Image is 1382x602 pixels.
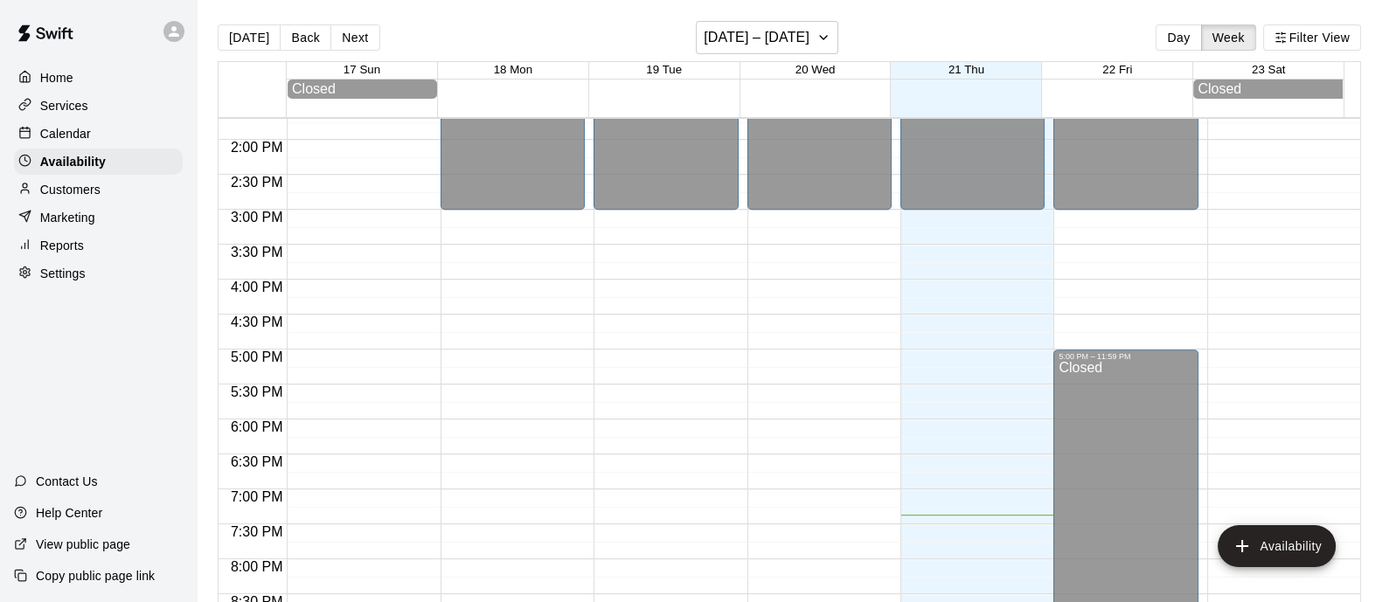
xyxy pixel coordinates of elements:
[14,149,183,175] a: Availability
[226,524,288,539] span: 7:30 PM
[40,153,106,170] p: Availability
[226,315,288,329] span: 4:30 PM
[1263,24,1361,51] button: Filter View
[218,24,281,51] button: [DATE]
[226,384,288,399] span: 5:30 PM
[14,232,183,259] a: Reports
[292,81,433,97] div: Closed
[1252,63,1286,76] button: 23 Sat
[40,265,86,282] p: Settings
[1198,81,1338,97] div: Closed
[36,504,102,522] p: Help Center
[344,63,380,76] button: 17 Sun
[14,204,183,231] a: Marketing
[226,489,288,504] span: 7:00 PM
[226,140,288,155] span: 2:00 PM
[948,63,984,76] button: 21 Thu
[40,209,95,226] p: Marketing
[226,419,288,434] span: 6:00 PM
[696,21,838,54] button: [DATE] – [DATE]
[36,567,155,585] p: Copy public page link
[40,69,73,86] p: Home
[14,65,183,91] a: Home
[226,245,288,259] span: 3:30 PM
[280,24,331,51] button: Back
[494,63,532,76] button: 18 Mon
[1218,525,1336,567] button: add
[226,559,288,574] span: 8:00 PM
[1102,63,1132,76] button: 22 Fri
[795,63,836,76] button: 20 Wed
[646,63,682,76] button: 19 Tue
[704,25,809,50] h6: [DATE] – [DATE]
[14,260,183,287] a: Settings
[226,280,288,294] span: 4:00 PM
[1201,24,1256,51] button: Week
[40,237,84,254] p: Reports
[36,536,130,553] p: View public page
[36,473,98,490] p: Contact Us
[226,349,288,364] span: 5:00 PM
[226,175,288,190] span: 2:30 PM
[14,176,183,203] a: Customers
[226,454,288,469] span: 6:30 PM
[14,121,183,147] a: Calendar
[226,210,288,225] span: 3:00 PM
[1059,352,1192,361] div: 5:00 PM – 11:59 PM
[40,125,91,142] p: Calendar
[40,181,101,198] p: Customers
[40,97,88,114] p: Services
[330,24,379,51] button: Next
[1156,24,1201,51] button: Day
[14,93,183,119] a: Services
